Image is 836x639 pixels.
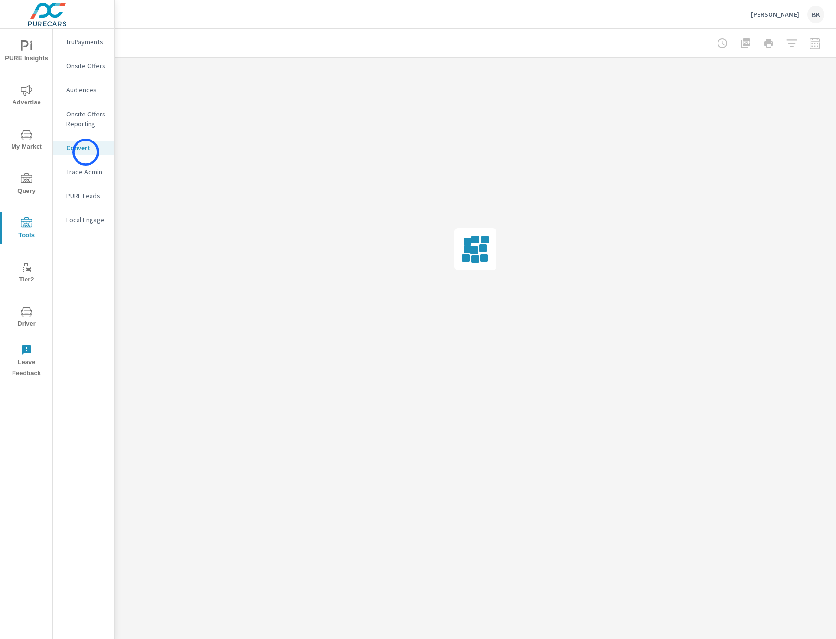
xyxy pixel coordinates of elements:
[53,107,114,131] div: Onsite Offers Reporting
[53,213,114,227] div: Local Engage
[3,173,50,197] span: Query
[751,10,799,19] p: [PERSON_NAME]
[53,59,114,73] div: Onsite Offers
[66,61,106,71] p: Onsite Offers
[66,109,106,128] p: Onsite Offers Reporting
[53,35,114,49] div: truPayments
[807,6,824,23] div: BK
[66,143,106,153] p: Convert
[3,85,50,108] span: Advertise
[3,262,50,285] span: Tier2
[66,167,106,177] p: Trade Admin
[3,40,50,64] span: PURE Insights
[53,165,114,179] div: Trade Admin
[53,189,114,203] div: PURE Leads
[0,29,52,383] div: nav menu
[53,83,114,97] div: Audiences
[66,37,106,47] p: truPayments
[3,345,50,379] span: Leave Feedback
[66,191,106,201] p: PURE Leads
[66,215,106,225] p: Local Engage
[3,306,50,330] span: Driver
[53,141,114,155] div: Convert
[3,129,50,153] span: My Market
[3,217,50,241] span: Tools
[66,85,106,95] p: Audiences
